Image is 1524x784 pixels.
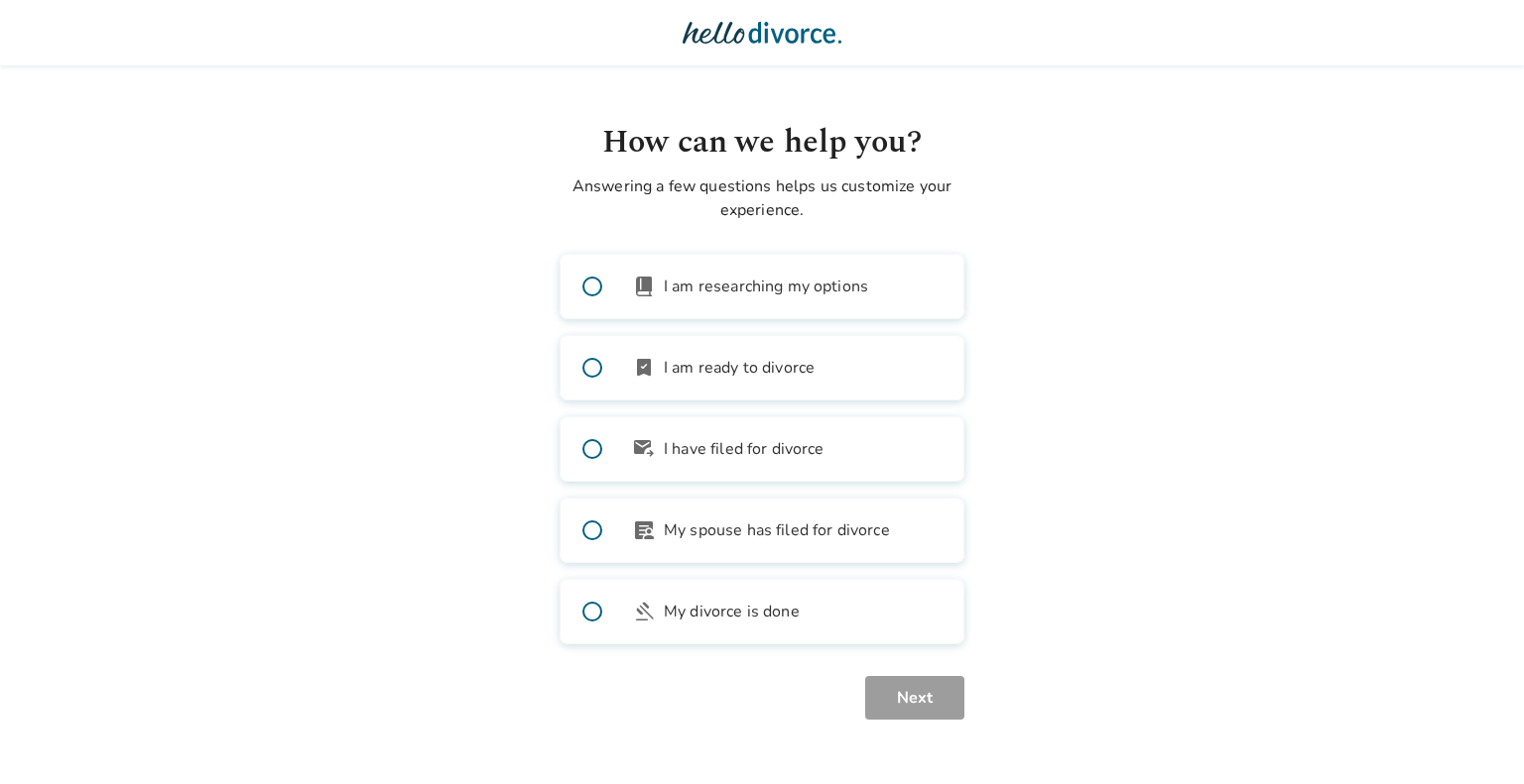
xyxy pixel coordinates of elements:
img: Hello Divorce Logo [683,13,841,53]
p: Answering a few questions helps us customize your experience. [560,174,964,222]
span: My spouse has filed for divorce [664,518,890,542]
iframe: Chat Widget [1425,689,1524,784]
span: book_2 [632,275,656,298]
span: outgoing_mail [632,437,656,461]
span: I have filed for divorce [664,437,825,461]
span: bookmark_check [632,356,656,380]
span: I am researching my options [664,275,868,298]
button: Next [865,676,964,720]
span: I am ready to divorce [664,356,815,380]
span: My divorce is done [664,600,800,623]
span: gavel [632,600,656,623]
span: article_person [632,518,656,542]
h1: How can we help you? [560,119,964,167]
